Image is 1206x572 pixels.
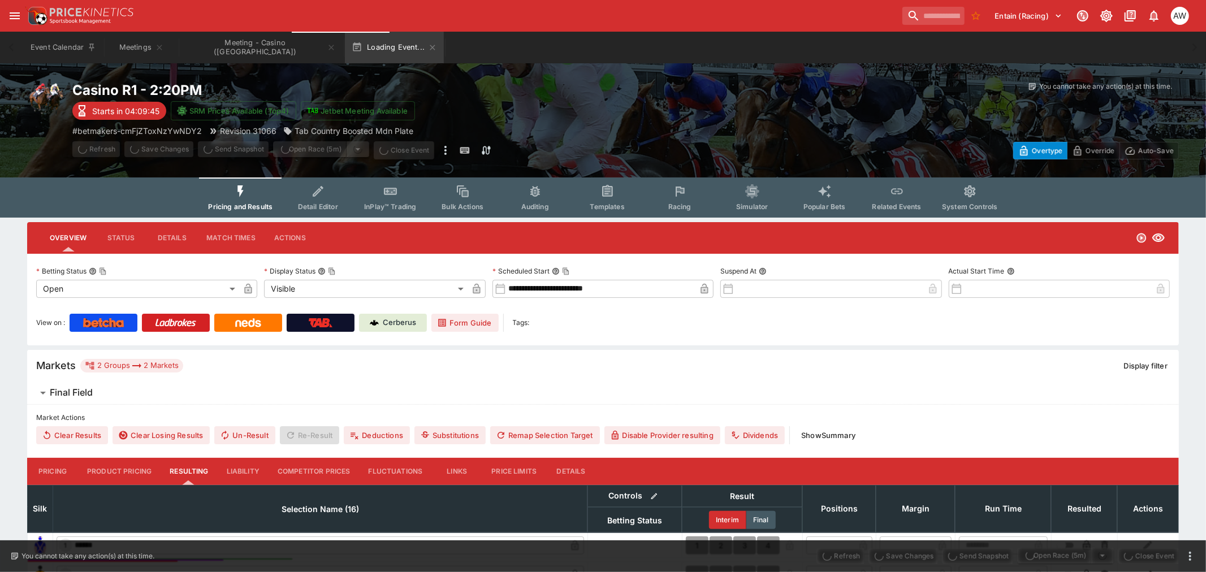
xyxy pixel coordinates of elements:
[113,426,210,444] button: Clear Losing Results
[345,32,444,63] button: Loading Event...
[1073,6,1093,26] button: Connected to PK
[50,387,93,398] h6: Final Field
[36,359,76,372] h5: Markets
[301,101,415,120] button: Jetbet Meeting Available
[1013,142,1179,159] div: Start From
[235,318,261,327] img: Neds
[36,314,65,332] label: View on :
[562,267,570,275] button: Copy To Clipboard
[92,105,159,117] p: Starts in 04:09:45
[431,458,482,485] button: Links
[492,266,550,276] p: Scheduled Start
[197,224,265,252] button: Match Times
[431,314,499,332] a: Form Guide
[1136,232,1147,244] svg: Open
[949,266,1005,276] p: Actual Start Time
[264,266,315,276] p: Display Status
[552,267,560,275] button: Scheduled StartCopy To Clipboard
[725,426,785,444] button: Dividends
[1152,231,1165,245] svg: Visible
[590,202,625,211] span: Templates
[50,8,133,16] img: PriceKinetics
[105,32,178,63] button: Meetings
[27,81,63,118] img: horse_racing.png
[802,485,876,532] th: Positions
[736,202,768,211] span: Simulator
[902,7,965,25] input: search
[439,141,452,159] button: more
[36,280,239,298] div: Open
[1120,6,1140,26] button: Documentation
[146,224,197,252] button: Details
[50,19,111,24] img: Sportsbook Management
[25,5,47,27] img: PriceKinetics Logo
[720,266,757,276] p: Suspend At
[1144,6,1164,26] button: Notifications
[546,458,596,485] button: Details
[746,511,776,529] button: Final
[710,536,732,554] button: 2
[298,202,338,211] span: Detail Editor
[668,202,691,211] span: Racing
[1067,142,1119,159] button: Override
[31,536,49,554] img: runner 1
[5,6,25,26] button: open drawer
[72,125,202,137] p: Copy To Clipboard
[1051,485,1117,532] th: Resulted
[955,485,1051,532] th: Run Time
[359,314,427,332] a: Cerberus
[604,426,720,444] button: Disable Provider resulting
[269,458,360,485] button: Competitor Prices
[214,426,275,444] button: Un-Result
[309,318,332,327] img: TabNZ
[876,485,955,532] th: Margin
[370,318,379,327] img: Cerberus
[99,267,107,275] button: Copy To Clipboard
[328,267,336,275] button: Copy To Clipboard
[36,409,1170,426] label: Market Actions
[41,224,96,252] button: Overview
[360,458,432,485] button: Fluctuations
[1117,485,1178,532] th: Actions
[595,514,675,527] span: Betting Status
[988,7,1069,25] button: Select Tenant
[482,458,546,485] button: Price Limits
[21,551,154,561] p: You cannot take any action(s) at this time.
[490,426,600,444] button: Remap Selection Target
[295,125,413,137] p: Tab Country Boosted Mdn Plate
[78,458,161,485] button: Product Pricing
[28,485,53,532] th: Silk
[513,314,530,332] label: Tags:
[872,202,922,211] span: Related Events
[733,536,756,554] button: 3
[265,224,315,252] button: Actions
[36,266,87,276] p: Betting Status
[199,177,1006,218] div: Event type filters
[220,125,276,137] p: Revision 31066
[264,280,467,298] div: Visible
[709,511,746,529] button: Interim
[318,267,326,275] button: Display StatusCopy To Clipboard
[36,426,108,444] button: Clear Results
[1039,81,1172,92] p: You cannot take any action(s) at this time.
[273,141,369,157] div: split button
[171,101,296,120] button: SRM Prices Available (Top4)
[208,202,273,211] span: Pricing and Results
[283,125,413,137] div: Tab Country Boosted Mdn Plate
[1032,145,1062,157] p: Overtype
[686,536,708,554] button: 1
[1096,6,1117,26] button: Toggle light/dark mode
[72,81,626,99] h2: Copy To Clipboard
[759,267,767,275] button: Suspend At
[27,458,78,485] button: Pricing
[1171,7,1189,25] div: Amanda Whitta
[218,458,269,485] button: Liability
[521,202,549,211] span: Auditing
[280,426,339,444] span: Re-Result
[83,318,124,327] img: Betcha
[1013,142,1067,159] button: Overtype
[155,318,196,327] img: Ladbrokes
[27,382,1179,404] button: Final Field
[1018,548,1114,564] div: split button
